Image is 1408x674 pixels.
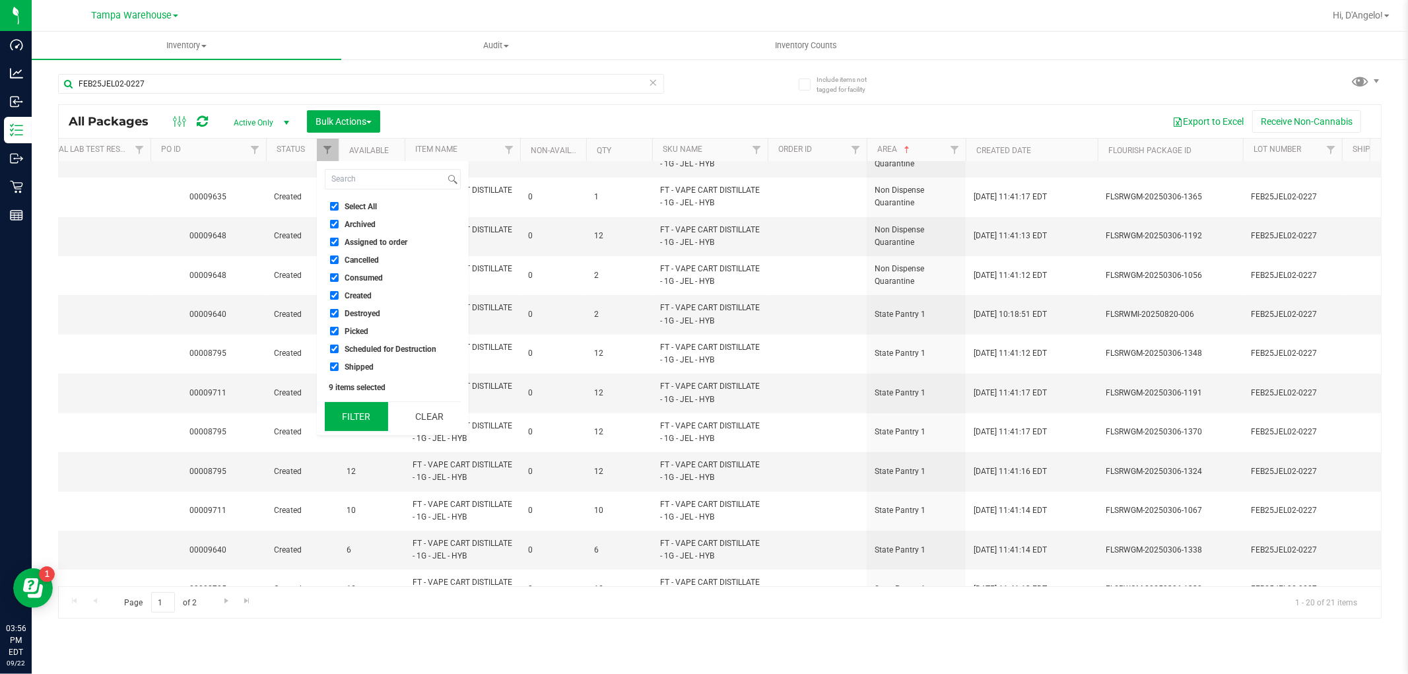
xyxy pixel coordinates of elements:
[330,345,339,353] input: Scheduled for Destruction
[1106,544,1235,556] span: FLSRWGM-20250306-1338
[594,504,644,517] span: 10
[594,230,644,242] span: 12
[10,152,23,165] inline-svg: Outbound
[330,362,339,371] input: Shipped
[274,504,331,517] span: Created
[875,224,958,249] span: Non Dispense Quarantine
[1106,269,1235,282] span: FLSRWGM-20250306-1056
[190,506,227,515] a: 00009711
[1251,230,1334,242] span: FEB25JEL02-0227
[10,180,23,193] inline-svg: Retail
[10,209,23,222] inline-svg: Reports
[974,387,1047,399] span: [DATE] 11:41:17 EDT
[528,465,578,478] span: 0
[190,349,227,358] a: 00008795
[974,191,1047,203] span: [DATE] 11:41:17 EDT
[413,498,512,523] span: FT - VAPE CART DISTILLATE - 1G - JEL - HYB
[1106,465,1235,478] span: FLSRWGM-20250306-1324
[528,269,578,282] span: 0
[26,504,143,517] span: PASSED
[397,402,461,431] button: Clear
[1251,269,1334,282] span: FEB25JEL02-0227
[974,230,1047,242] span: [DATE] 11:41:13 EDT
[528,387,578,399] span: 0
[660,537,760,562] span: FT - VAPE CART DISTILLATE - 1G - JEL - HYB
[190,310,227,319] a: 00009640
[345,238,407,246] span: Assigned to order
[325,402,388,431] button: Filter
[528,504,578,517] span: 0
[274,230,331,242] span: Created
[498,139,520,161] a: Filter
[330,309,339,318] input: Destroyed
[330,327,339,335] input: Picked
[594,308,644,321] span: 2
[1251,504,1334,517] span: FEB25JEL02-0227
[1252,110,1361,133] button: Receive Non-Cannabis
[274,347,331,360] span: Created
[330,220,339,228] input: Archived
[660,498,760,523] span: FT - VAPE CART DISTILLATE - 1G - JEL - HYB
[663,145,702,154] a: SKU Name
[161,145,181,154] a: PO ID
[217,592,236,610] a: Go to the next page
[528,308,578,321] span: 0
[26,387,143,399] span: PASSED
[1333,10,1383,20] span: Hi, D'Angelo!
[660,184,760,209] span: FT - VAPE CART DISTILLATE - 1G - JEL - HYB
[594,426,644,438] span: 12
[345,203,377,211] span: Select All
[528,191,578,203] span: 0
[342,40,650,51] span: Audit
[875,504,958,517] span: State Pantry 1
[746,139,768,161] a: Filter
[413,459,512,484] span: FT - VAPE CART DISTILLATE - 1G - JEL - HYB
[190,271,227,280] a: 00009648
[39,566,55,582] iframe: Resource center unread badge
[349,146,389,155] a: Available
[594,544,644,556] span: 6
[330,273,339,282] input: Consumed
[875,544,958,556] span: State Pantry 1
[274,308,331,321] span: Created
[660,576,760,601] span: FT - VAPE CART DISTILLATE - 1G - JEL - HYB
[1320,139,1342,161] a: Filter
[113,592,208,613] span: Page of 2
[91,10,172,21] span: Tampa Warehouse
[10,67,23,80] inline-svg: Analytics
[345,292,372,300] span: Created
[26,269,143,282] span: PASSED
[10,95,23,108] inline-svg: Inbound
[330,238,339,246] input: Assigned to order
[1106,347,1235,360] span: FLSRWGM-20250306-1348
[29,145,133,154] a: External Lab Test Result
[274,544,331,556] span: Created
[1106,230,1235,242] span: FLSRWGM-20250306-1192
[528,230,578,242] span: 0
[528,426,578,438] span: 0
[660,302,760,327] span: FT - VAPE CART DISTILLATE - 1G - JEL - HYB
[660,224,760,249] span: FT - VAPE CART DISTILLATE - 1G - JEL - HYB
[26,544,143,556] span: PASSED
[345,310,380,318] span: Destroyed
[26,583,143,595] span: PASSED
[875,387,958,399] span: State Pantry 1
[26,426,143,438] span: PASSED
[330,255,339,264] input: Cancelled
[1106,387,1235,399] span: FLSRWGM-20250306-1191
[594,583,644,595] span: 12
[875,263,958,288] span: Non Dispense Quarantine
[345,274,383,282] span: Consumed
[69,114,162,129] span: All Packages
[345,256,379,264] span: Cancelled
[317,139,339,161] a: Filter
[974,583,1047,595] span: [DATE] 11:41:13 EDT
[974,426,1047,438] span: [DATE] 11:41:17 EDT
[26,347,143,360] span: PASSED
[129,139,151,161] a: Filter
[413,537,512,562] span: FT - VAPE CART DISTILLATE - 1G - JEL - HYB
[1164,110,1252,133] button: Export to Excel
[1106,504,1235,517] span: FLSRWGM-20250306-1067
[32,40,341,51] span: Inventory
